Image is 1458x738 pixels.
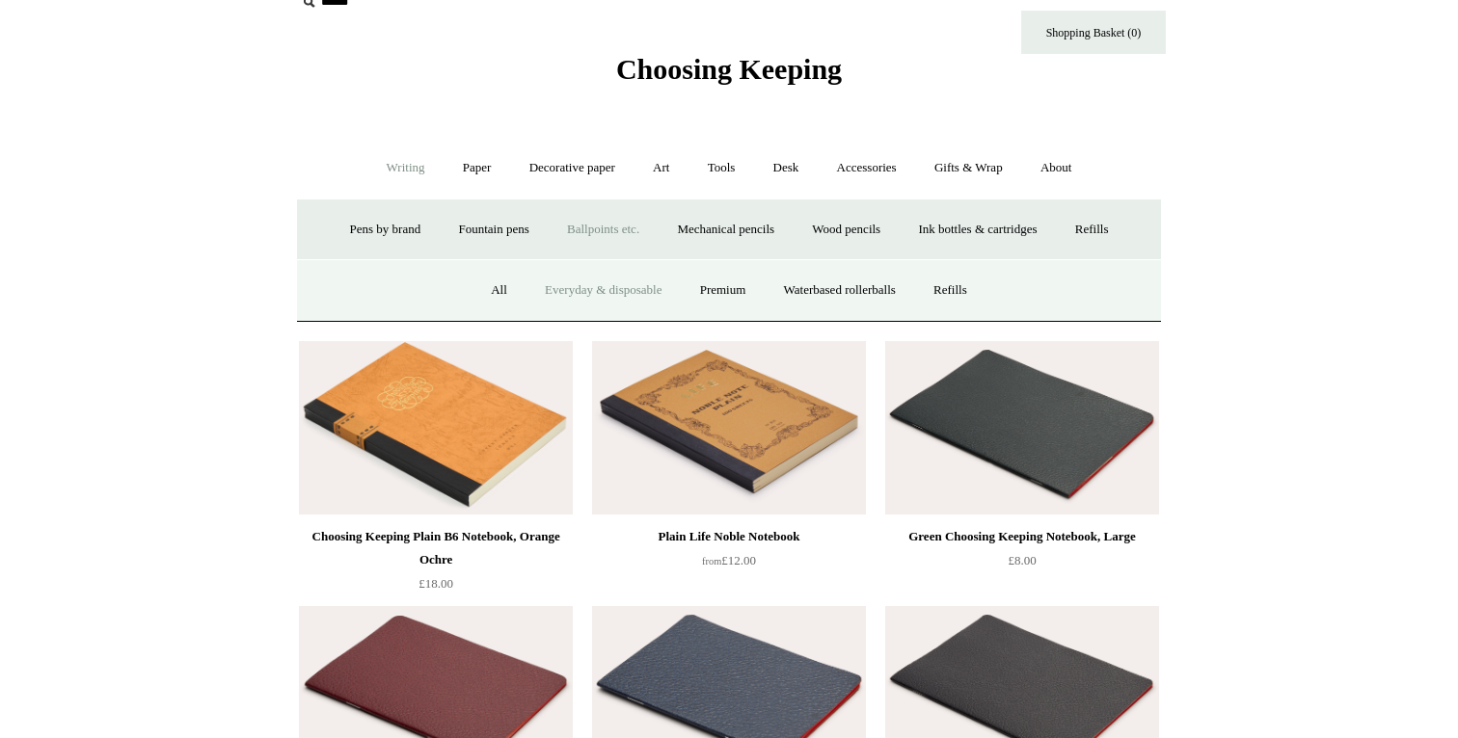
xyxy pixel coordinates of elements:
[304,525,568,571] div: Choosing Keeping Plain B6 Notebook, Orange Ochre
[616,53,842,85] span: Choosing Keeping
[418,576,453,591] span: £18.00
[592,525,866,604] a: Plain Life Noble Notebook from£12.00
[299,341,573,514] a: Choosing Keeping Plain B6 Notebook, Orange Ochre Choosing Keeping Plain B6 Notebook, Orange Ochre
[1058,204,1126,255] a: Refills
[702,556,721,567] span: from
[550,204,657,255] a: Ballpoints etc.
[441,204,546,255] a: Fountain pens
[702,553,756,567] span: £12.00
[1021,11,1166,54] a: Shopping Basket (0)
[885,525,1159,604] a: Green Choosing Keeping Notebook, Large £8.00
[597,525,861,548] div: Plain Life Noble Notebook
[1008,553,1036,567] span: £8.00
[592,341,866,514] a: Plain Life Noble Notebook Plain Life Noble Notebook
[527,265,679,316] a: Everyday & disposable
[917,143,1020,194] a: Gifts & Wrap
[473,265,525,316] a: All
[616,68,842,82] a: Choosing Keeping
[820,143,914,194] a: Accessories
[690,143,753,194] a: Tools
[635,143,687,194] a: Art
[901,204,1054,255] a: Ink bottles & cartridges
[683,265,764,316] a: Premium
[885,341,1159,514] img: Green Choosing Keeping Notebook, Large
[916,265,985,316] a: Refills
[592,341,866,514] img: Plain Life Noble Notebook
[795,204,898,255] a: Wood pencils
[369,143,443,194] a: Writing
[767,265,913,316] a: Waterbased rollerballs
[885,341,1159,514] a: Green Choosing Keeping Notebook, Large Green Choosing Keeping Notebook, Large
[299,525,573,604] a: Choosing Keeping Plain B6 Notebook, Orange Ochre £18.00
[756,143,817,194] a: Desk
[1023,143,1090,194] a: About
[660,204,792,255] a: Mechanical pencils
[333,204,439,255] a: Pens by brand
[890,525,1154,548] div: Green Choosing Keeping Notebook, Large
[299,341,573,514] img: Choosing Keeping Plain B6 Notebook, Orange Ochre
[512,143,633,194] a: Decorative paper
[445,143,509,194] a: Paper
